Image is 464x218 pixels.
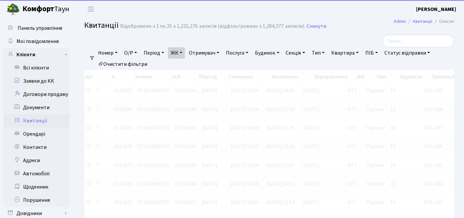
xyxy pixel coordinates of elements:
[416,6,456,13] b: [PERSON_NAME]
[3,154,69,167] a: Адреси
[168,47,185,59] a: ЖК
[416,5,456,13] a: [PERSON_NAME]
[252,47,282,59] a: Будинок
[22,4,69,15] span: Таун
[141,47,167,59] a: Період
[95,59,150,70] a: Очистити фільтри
[309,47,327,59] a: Тип
[95,47,120,59] a: Номер
[3,167,69,180] a: Автомобілі
[7,3,20,16] img: logo.png
[3,194,69,207] a: Порушення
[223,47,251,59] a: Послуга
[283,47,308,59] a: Секція
[3,101,69,114] a: Документи
[3,22,69,35] a: Панель управління
[413,18,432,25] a: Квитанції
[306,23,326,29] a: Скинути
[3,48,69,61] a: Клієнти
[394,18,406,25] a: Admin
[120,23,305,29] div: Відображено з 1 по 25 з 1,225,276 записів (відфільтровано з 1,284,377 записів).
[432,18,454,25] li: Список
[329,47,361,59] a: Квартира
[382,47,433,59] a: Статус відправки
[84,20,119,31] span: Квитанції
[18,24,62,32] span: Панель управління
[3,35,69,48] a: Мої повідомлення
[22,4,54,14] b: Комфорт
[3,127,69,141] a: Орендарі
[17,38,59,45] span: Мої повідомлення
[382,35,454,47] input: Пошук...
[83,4,99,15] button: Переключити навігацію
[122,47,140,59] a: О/Р
[186,47,222,59] a: Отримувач
[3,88,69,101] a: Договори продажу
[3,141,69,154] a: Контакти
[3,74,69,88] a: Заявки до КК
[384,15,464,28] nav: breadcrumb
[3,61,69,74] a: Всі клієнти
[363,47,380,59] a: ПІБ
[3,180,69,194] a: Щоденник
[3,114,69,127] a: Квитанції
